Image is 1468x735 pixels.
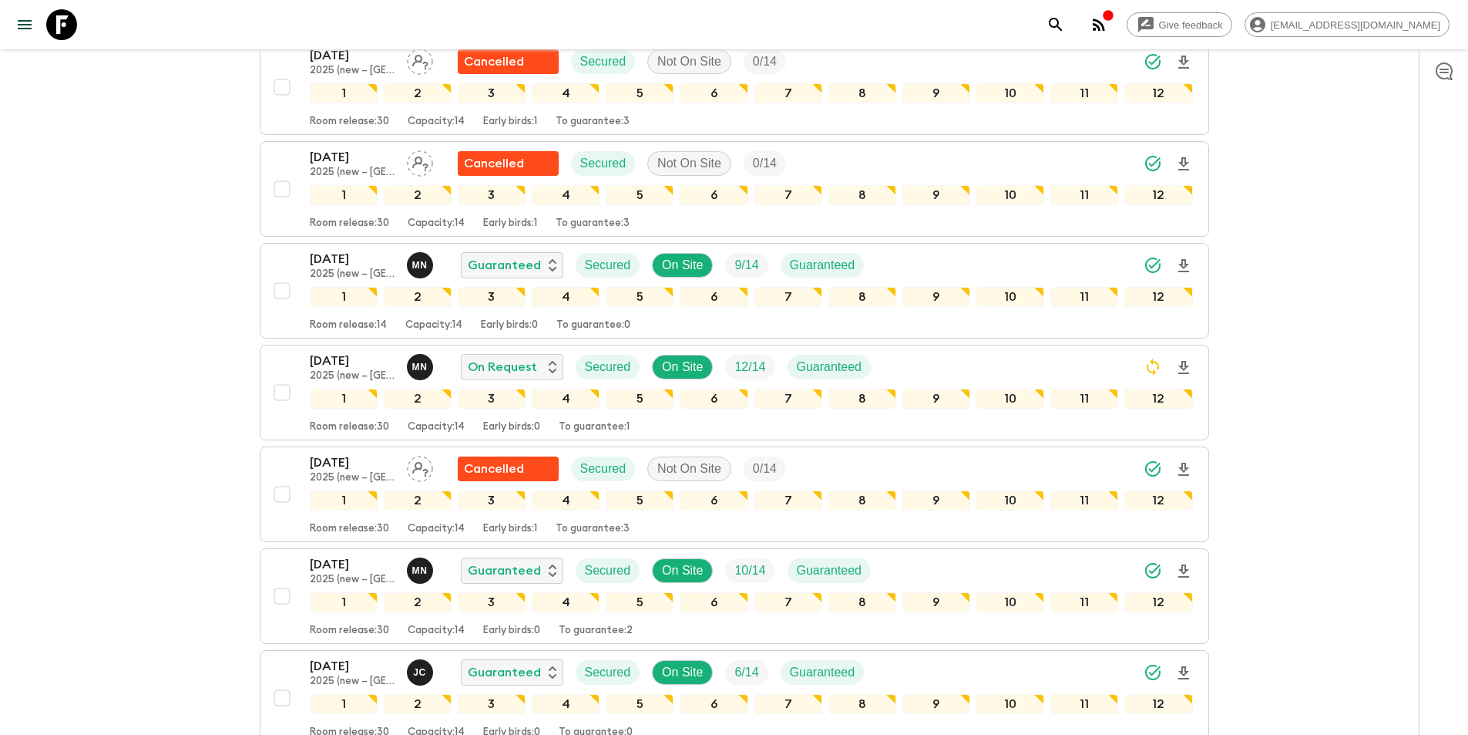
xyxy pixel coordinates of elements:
div: 9 [902,185,970,205]
div: Not On Site [647,151,731,176]
span: Maho Nagareda [407,562,436,575]
div: Secured [576,355,640,379]
span: Assign pack leader [407,53,433,66]
div: 9 [902,592,970,612]
div: 12 [1124,592,1192,612]
div: 3 [458,185,526,205]
p: On Site [662,561,703,580]
p: Room release: 30 [310,523,389,535]
div: 6 [680,389,747,409]
p: Secured [585,358,631,376]
div: 7 [754,592,822,612]
div: Trip Fill [725,558,774,583]
button: [DATE]2025 (new – [GEOGRAPHIC_DATA])Maho NagaredaOn RequestSecuredOn SiteTrip FillGuaranteed12345... [260,345,1209,440]
div: 9 [902,389,970,409]
div: On Site [652,355,713,379]
div: 12 [1124,185,1192,205]
p: On Site [662,256,703,275]
button: [DATE]2025 (new – [GEOGRAPHIC_DATA])Assign pack leaderFlash Pack cancellationSecuredNot On SiteTr... [260,447,1209,542]
div: 9 [902,83,970,103]
div: Secured [576,660,640,685]
p: Early birds: 0 [483,421,540,433]
div: 2 [384,491,452,511]
div: 8 [828,287,896,307]
div: On Site [652,558,713,583]
div: Secured [571,151,636,176]
div: 9 [902,694,970,714]
svg: Synced Successfully [1144,52,1162,71]
p: To guarantee: 3 [556,523,630,535]
div: 8 [828,389,896,409]
div: 6 [680,592,747,612]
div: 5 [606,185,674,205]
div: 5 [606,592,674,612]
div: 11 [1050,694,1118,714]
div: 7 [754,389,822,409]
div: 5 [606,491,674,511]
p: Capacity: 14 [408,421,465,433]
div: Trip Fill [725,355,774,379]
p: Secured [585,561,631,580]
button: MN [407,252,436,278]
div: 1 [310,694,378,714]
div: 2 [384,185,452,205]
div: 12 [1124,389,1192,409]
div: 3 [458,592,526,612]
div: Secured [571,49,636,74]
p: Guaranteed [468,561,541,580]
span: Maho Nagareda [407,359,436,371]
p: Not On Site [657,460,721,478]
p: Cancelled [464,154,524,173]
div: Secured [576,253,640,278]
p: Guaranteed [790,256,855,275]
button: menu [9,9,40,40]
p: On Site [662,358,703,376]
svg: Synced Successfully [1144,663,1162,682]
p: Capacity: 14 [408,625,465,637]
svg: Synced Successfully [1144,256,1162,275]
p: [DATE] [310,352,395,370]
div: 6 [680,83,747,103]
div: 4 [532,491,600,511]
div: 11 [1050,287,1118,307]
svg: Sync Required - Changes detected [1144,358,1162,376]
div: 8 [828,592,896,612]
div: 12 [1124,83,1192,103]
p: Capacity: 14 [405,319,462,332]
p: Room release: 30 [310,116,389,128]
div: 6 [680,694,747,714]
p: 10 / 14 [734,561,765,580]
p: On Request [468,358,537,376]
div: Trip Fill [725,660,768,685]
div: 6 [680,185,747,205]
button: JC [407,659,436,686]
div: 8 [828,491,896,511]
p: To guarantee: 3 [556,217,630,230]
p: Room release: 30 [310,217,389,230]
div: 12 [1124,491,1192,511]
div: 10 [976,287,1044,307]
div: 8 [828,694,896,714]
p: 2025 (new – [GEOGRAPHIC_DATA]) [310,65,395,77]
svg: Download Onboarding [1174,562,1193,581]
div: 10 [976,389,1044,409]
div: 7 [754,83,822,103]
p: Room release: 30 [310,421,389,433]
p: To guarantee: 3 [556,116,630,128]
div: 7 [754,491,822,511]
p: 2025 (new – [GEOGRAPHIC_DATA]) [310,574,395,586]
div: 2 [384,389,452,409]
span: Assign pack leader [407,460,433,473]
div: 3 [458,389,526,409]
div: 1 [310,287,378,307]
div: 12 [1124,287,1192,307]
p: 2025 (new – [GEOGRAPHIC_DATA]) [310,676,395,688]
p: [DATE] [310,453,395,472]
div: 11 [1050,592,1118,612]
p: M N [412,259,428,271]
p: 2025 (new – [GEOGRAPHIC_DATA]) [310,167,395,179]
div: 1 [310,592,378,612]
p: M N [412,361,428,373]
svg: Download Onboarding [1174,53,1193,72]
p: 6 / 14 [734,663,758,682]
